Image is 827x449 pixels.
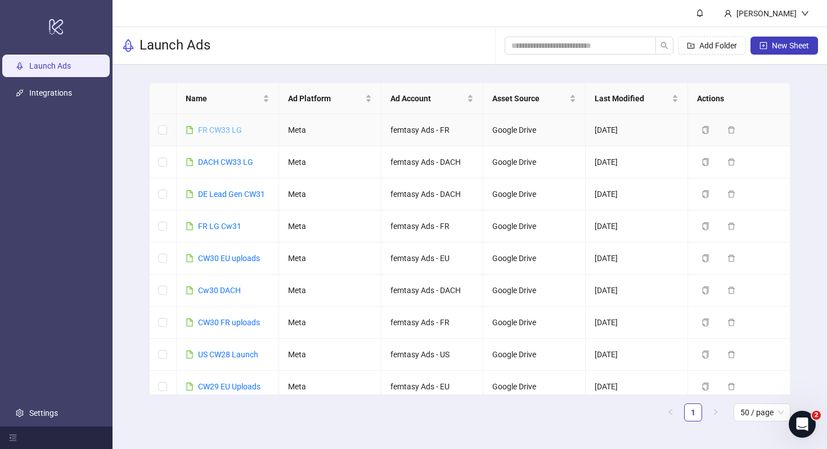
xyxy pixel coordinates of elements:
[279,243,381,275] td: Meta
[279,275,381,307] td: Meta
[483,275,586,307] td: Google Drive
[727,318,735,326] span: delete
[198,190,265,199] a: DE Lead Gen CW31
[727,383,735,390] span: delete
[381,371,484,403] td: femtasy Ads - EU
[483,83,586,114] th: Asset Source
[789,411,816,438] iframe: Intercom live chat
[586,371,688,403] td: [DATE]
[732,7,801,20] div: [PERSON_NAME]
[122,39,135,52] span: rocket
[759,42,767,50] span: plus-square
[483,114,586,146] td: Google Drive
[279,114,381,146] td: Meta
[812,411,821,420] span: 2
[186,254,194,262] span: file
[198,254,260,263] a: CW30 EU uploads
[198,318,260,327] a: CW30 FR uploads
[381,243,484,275] td: femtasy Ads - EU
[483,339,586,371] td: Google Drive
[586,83,688,114] th: Last Modified
[279,83,381,114] th: Ad Platform
[9,434,17,442] span: menu-fold
[727,126,735,134] span: delete
[586,339,688,371] td: [DATE]
[687,42,695,50] span: folder-add
[186,222,194,230] span: file
[186,158,194,166] span: file
[707,403,725,421] button: right
[140,37,210,55] h3: Launch Ads
[381,210,484,243] td: femtasy Ads - FR
[483,178,586,210] td: Google Drive
[186,383,194,390] span: file
[702,126,709,134] span: copy
[186,351,194,358] span: file
[390,92,465,105] span: Ad Account
[198,286,241,295] a: Cw30 DACH
[727,254,735,262] span: delete
[734,403,790,421] div: Page Size
[279,210,381,243] td: Meta
[586,243,688,275] td: [DATE]
[381,339,484,371] td: femtasy Ads - US
[727,351,735,358] span: delete
[595,92,669,105] span: Last Modified
[279,339,381,371] td: Meta
[685,404,702,421] a: 1
[586,307,688,339] td: [DATE]
[381,178,484,210] td: femtasy Ads - DACH
[724,10,732,17] span: user
[29,61,71,70] a: Launch Ads
[186,286,194,294] span: file
[740,404,784,421] span: 50 / page
[198,382,260,391] a: CW29 EU Uploads
[702,383,709,390] span: copy
[177,83,279,114] th: Name
[279,371,381,403] td: Meta
[483,371,586,403] td: Google Drive
[727,286,735,294] span: delete
[381,275,484,307] td: femtasy Ads - DACH
[702,318,709,326] span: copy
[702,286,709,294] span: copy
[483,210,586,243] td: Google Drive
[381,114,484,146] td: femtasy Ads - FR
[483,243,586,275] td: Google Drive
[727,158,735,166] span: delete
[483,146,586,178] td: Google Drive
[381,83,484,114] th: Ad Account
[381,146,484,178] td: femtasy Ads - DACH
[279,307,381,339] td: Meta
[186,318,194,326] span: file
[702,351,709,358] span: copy
[186,190,194,198] span: file
[186,126,194,134] span: file
[288,92,363,105] span: Ad Platform
[198,350,258,359] a: US CW28 Launch
[702,254,709,262] span: copy
[750,37,818,55] button: New Sheet
[586,146,688,178] td: [DATE]
[29,408,58,417] a: Settings
[727,190,735,198] span: delete
[699,41,737,50] span: Add Folder
[662,403,680,421] li: Previous Page
[702,190,709,198] span: copy
[483,307,586,339] td: Google Drive
[381,307,484,339] td: femtasy Ads - FR
[667,408,674,415] span: left
[186,92,260,105] span: Name
[678,37,746,55] button: Add Folder
[660,42,668,50] span: search
[586,114,688,146] td: [DATE]
[586,210,688,243] td: [DATE]
[586,178,688,210] td: [DATE]
[696,9,704,17] span: bell
[586,275,688,307] td: [DATE]
[801,10,809,17] span: down
[279,146,381,178] td: Meta
[198,158,253,167] a: DACH CW33 LG
[688,83,790,114] th: Actions
[702,222,709,230] span: copy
